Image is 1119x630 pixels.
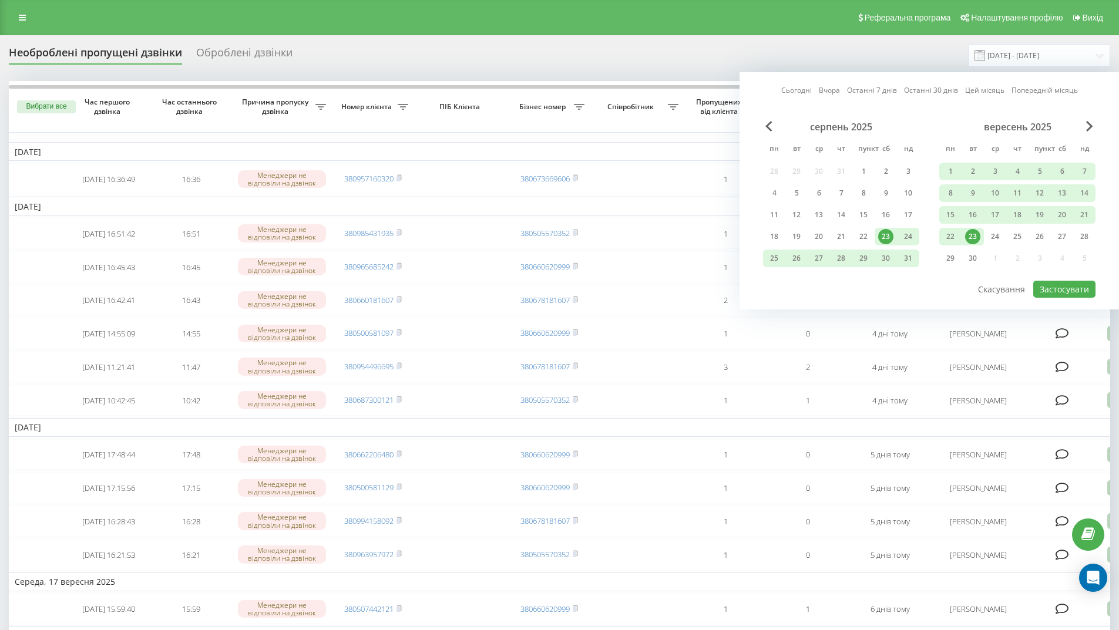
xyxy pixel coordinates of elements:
[1012,85,1078,95] font: Попередній місяць
[1080,188,1088,198] font: 14
[808,228,830,245] div: порівн 20 серп. 2025 р.
[82,516,135,527] font: [DATE] 16:28:43
[830,228,852,245] div: чт 21 серп. 2025 р.
[765,141,783,159] abbr: понеділок
[939,250,962,267] div: пн 29 вер. 2025 р.
[815,143,823,153] font: ср
[984,184,1006,202] div: ср 10 вер. 2025 р.
[837,210,845,220] font: 14
[882,231,890,241] font: 23
[724,295,728,305] font: 2
[1016,166,1020,176] font: 4
[984,206,1006,224] div: ср 17 вер. 2025 р.
[724,516,728,527] font: 1
[830,206,852,224] div: чт 14 серп. 2025 р.
[971,188,975,198] font: 9
[859,210,868,220] font: 15
[904,253,912,263] font: 31
[817,188,821,198] font: 6
[520,449,570,460] font: 380660620999
[248,545,316,563] font: Менеджери не відповіли на дзвінок
[242,97,308,116] font: Причина пропуску дзвінка
[992,143,999,153] font: ср
[724,483,728,493] font: 1
[520,261,570,272] a: 380660620999
[899,141,917,159] abbr: неділя
[964,141,982,159] abbr: вівторок
[344,604,394,614] a: 380507442121
[82,604,135,614] font: [DATE] 15:59:40
[939,228,962,245] div: пн 22 вер. 2025 р.
[182,262,200,272] font: 16:45
[344,395,394,405] font: 380687300121
[82,449,135,460] font: [DATE] 17:48:44
[1051,163,1073,180] div: сб 6 вер. 2025 р.
[82,295,135,305] font: [DATE] 16:42:41
[520,395,570,405] font: 380505570352
[808,250,830,267] div: порівн 27 серп. 2025 р.
[785,228,808,245] div: вт 19 серп. 2025 р.
[15,422,41,433] font: [DATE]
[1036,231,1044,241] font: 26
[344,516,394,526] a: 380994158092
[9,45,182,59] font: Необроблені пропущені дзвінки
[344,173,394,184] font: 380957160320
[1013,188,1021,198] font: 11
[815,253,823,263] font: 27
[248,325,316,342] font: Менеджери не відповіли на дзвінок
[904,85,958,95] font: Останні 30 днів
[1073,206,1096,224] div: нд 21 вер. 2025 р.
[792,253,801,263] font: 26
[993,166,997,176] font: 3
[1036,210,1044,220] font: 19
[248,291,316,309] font: Менеджери не відповіли на дзвінок
[806,483,810,493] font: 0
[962,206,984,224] div: вт 16 вер. 2025 р.
[1006,206,1029,224] div: чт 18 вер. 2025 р.
[950,483,1007,493] font: [PERSON_NAME]
[939,163,962,180] div: пн 1 вер. 2025 р.
[82,328,135,339] font: [DATE] 14:55:09
[1009,141,1026,159] abbr: четвер
[950,449,1007,460] font: [PERSON_NAME]
[962,184,984,202] div: вт 9 вер. 2025 р.
[1033,281,1096,298] button: Застосувати
[806,328,810,339] font: 0
[1080,231,1088,241] font: 28
[724,174,728,184] font: 1
[852,228,875,245] div: пункт 22 серп. 2025 р.
[763,206,785,224] div: пн 11 серп. 2025 р.
[520,295,570,305] a: 380678181607
[765,121,772,132] span: Previous Month
[772,188,777,198] font: 4
[950,328,1007,339] font: [PERSON_NAME]
[862,188,866,198] font: 8
[341,102,392,112] font: Номер клієнта
[808,184,830,202] div: порівн 6 серп. 2025 р.
[1079,564,1107,592] div: Open Intercom Messenger
[1031,141,1049,159] abbr: п'ятниця
[724,550,728,560] font: 1
[939,206,962,224] div: пн 15 вер. 2025 р.
[196,45,293,59] font: Оброблені дзвінки
[344,482,394,493] a: 380500581129
[1036,188,1044,198] font: 12
[855,141,872,159] abbr: п'ятниця
[1051,206,1073,224] div: сб 20 вер. 2025 р.
[182,604,200,614] font: 15:59
[520,516,570,526] a: 380678181607
[950,516,1007,527] font: [PERSON_NAME]
[830,184,852,202] div: чт 7 серп. 2025 р.
[815,231,823,241] font: 20
[520,328,570,338] font: 380660620999
[806,449,810,460] font: 0
[872,328,908,339] font: 4 дні тому
[15,201,41,212] font: [DATE]
[962,250,984,267] div: вт 30 вер. 2025 р.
